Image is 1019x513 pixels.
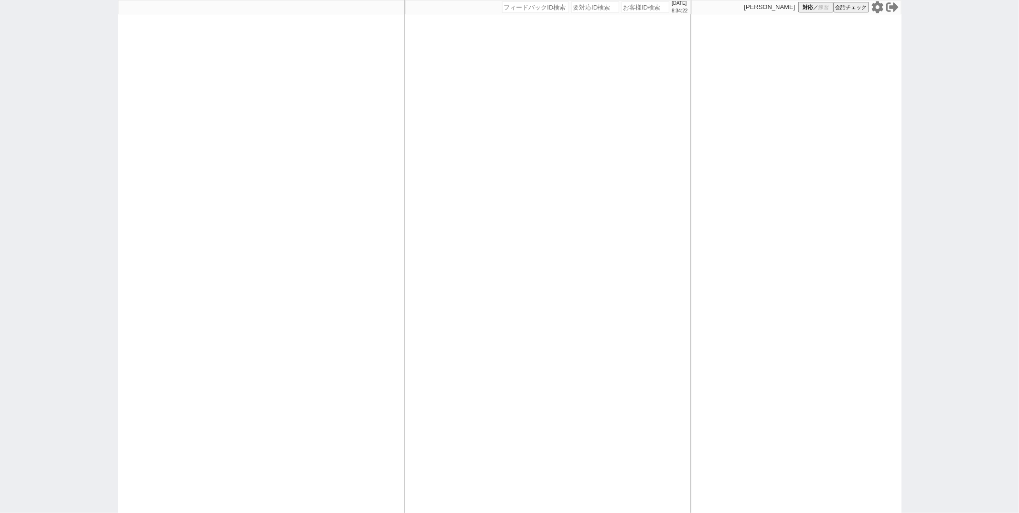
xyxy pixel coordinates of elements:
span: 会話チェック [836,4,867,11]
button: 対応／練習 [798,2,834,12]
button: 会話チェック [834,2,869,12]
span: 練習 [818,4,829,11]
input: お客様ID検索 [622,1,669,13]
p: 8:34:22 [672,7,687,15]
input: 要対応ID検索 [571,1,619,13]
input: フィードバックID検索 [502,1,569,13]
p: [PERSON_NAME] [744,3,795,11]
span: 対応 [803,4,813,11]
